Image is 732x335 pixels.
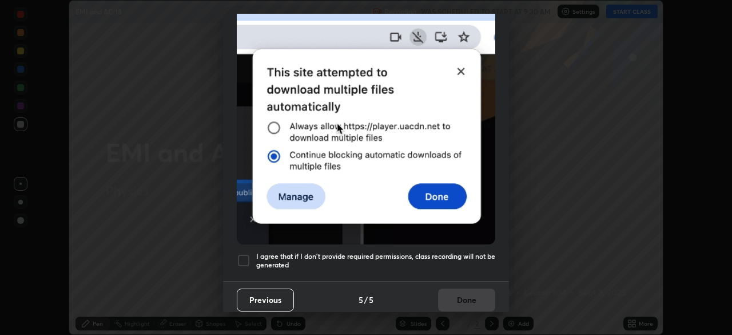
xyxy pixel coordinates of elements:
[256,252,495,270] h5: I agree that if I don't provide required permissions, class recording will not be generated
[237,289,294,312] button: Previous
[359,294,363,306] h4: 5
[369,294,373,306] h4: 5
[364,294,368,306] h4: /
